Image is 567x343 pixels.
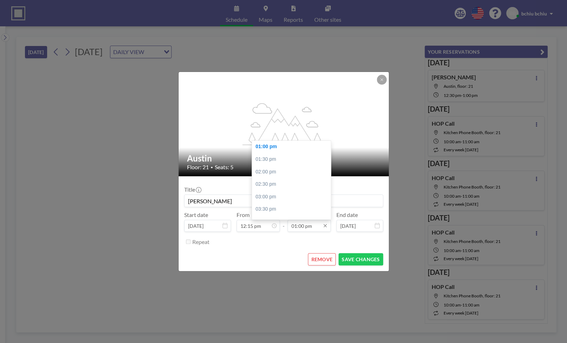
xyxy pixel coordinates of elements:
[184,211,208,218] label: Start date
[215,164,233,171] span: Seats: 5
[187,164,209,171] span: Floor: 21
[339,253,383,265] button: SAVE CHANGES
[336,211,358,218] label: End date
[308,253,336,265] button: REMOVE
[252,153,331,166] div: 01:30 pm
[283,214,285,229] span: -
[252,140,331,153] div: 01:00 pm
[252,166,331,178] div: 02:00 pm
[252,191,331,203] div: 03:00 pm
[184,186,201,193] label: Title
[192,238,210,245] label: Repeat
[252,216,331,228] div: 04:00 pm
[252,178,331,191] div: 02:30 pm
[237,211,250,218] label: From
[187,153,381,164] h2: Austin
[211,165,213,170] span: •
[252,203,331,216] div: 03:30 pm
[185,195,383,207] input: (No title)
